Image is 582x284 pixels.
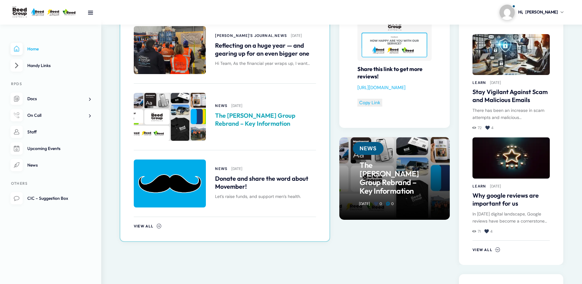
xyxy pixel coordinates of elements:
[134,224,154,228] span: View All
[491,125,493,130] span: 4
[478,125,482,130] span: 72
[215,175,316,191] a: Donate and share the word about Movember!
[291,33,302,38] a: [DATE]
[215,193,316,200] div: Let’s raise funds, and support men’s health.
[472,247,492,252] span: View All
[518,9,523,15] span: Hi,
[472,107,550,121] div: There has been an increase in scam attempts and malicious…
[374,201,386,207] a: 0
[485,229,496,234] a: 4
[231,103,242,108] a: [DATE]
[486,125,497,131] a: 4
[490,184,501,189] a: [DATE]
[359,201,370,206] a: [DATE]
[353,142,383,155] a: News
[215,41,316,57] a: Reflecting on a huge year — and gearing up for an even bigger one
[357,99,382,107] button: Copy Link
[490,229,492,234] span: 4
[472,229,485,234] a: 71
[472,247,500,253] a: View All
[478,229,481,234] span: 71
[273,33,275,38] span: ,
[499,5,564,20] a: Profile picture of Shauna McLeanHi,[PERSON_NAME]
[472,80,486,85] a: Learn
[472,211,550,225] div: In [DATE] digital landscape, Google reviews have become a cornerstone…
[134,223,161,229] a: View All
[357,85,406,91] a: [URL][DOMAIN_NAME]
[472,125,486,131] a: 72
[275,33,287,38] a: News
[472,191,550,207] a: Why google reviews are important for us
[215,33,273,38] a: [PERSON_NAME]'s Journal
[490,80,501,85] a: [DATE]
[215,166,227,172] a: News
[380,201,382,206] span: 0
[231,166,242,171] a: [DATE]
[391,201,394,206] span: 0
[499,5,515,20] img: Profile picture of Shauna McLean
[357,65,422,80] strong: Share this link to get more reviews!
[472,88,550,104] a: Stay Vigilant Against Scam and Malicious Emails
[359,100,380,106] a: Copy Link
[215,112,316,128] a: The [PERSON_NAME] Group Rebrand – Key Information
[525,9,558,15] span: [PERSON_NAME]
[215,103,227,108] a: News
[360,161,430,195] a: The [PERSON_NAME] Group Rebrand – Key Information
[472,183,486,189] a: Learn
[215,60,316,67] div: Hi Team, As the financial year wraps up, I want…
[386,201,398,207] a: 0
